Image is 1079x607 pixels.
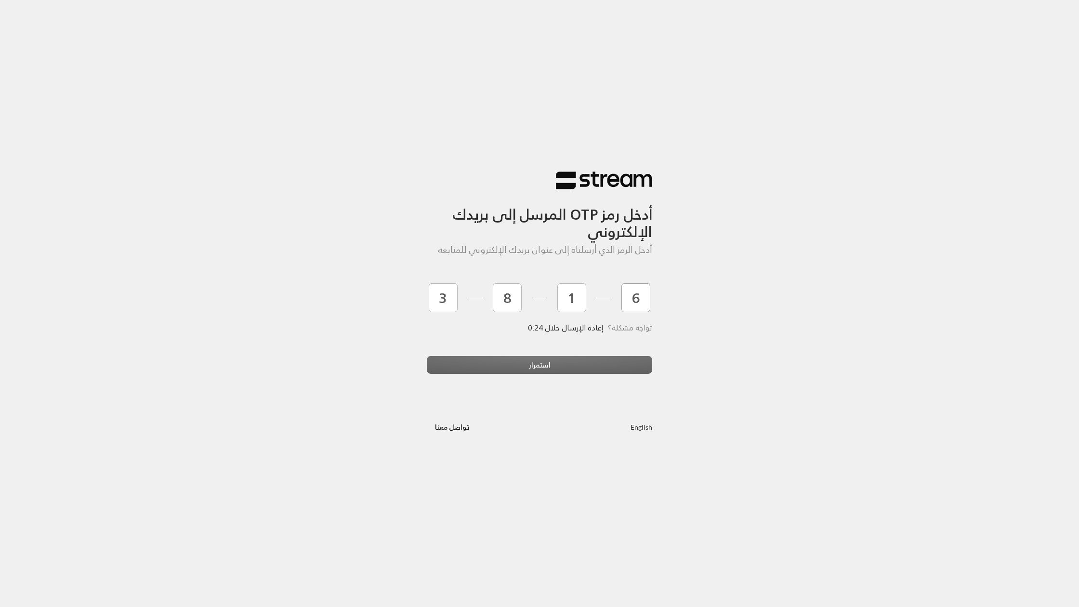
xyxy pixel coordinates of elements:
span: إعادة الإرسال خلال 0:24 [528,321,603,334]
img: Stream Logo [556,171,652,190]
a: English [631,418,652,435]
button: تواصل معنا [427,418,477,435]
span: تواجه مشكلة؟ [608,321,652,334]
a: تواصل معنا [427,421,477,433]
h5: أدخل الرمز الذي أرسلناه إلى عنوان بريدك الإلكتروني للمتابعة [427,245,652,255]
h3: أدخل رمز OTP المرسل إلى بريدك الإلكتروني [427,190,652,240]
